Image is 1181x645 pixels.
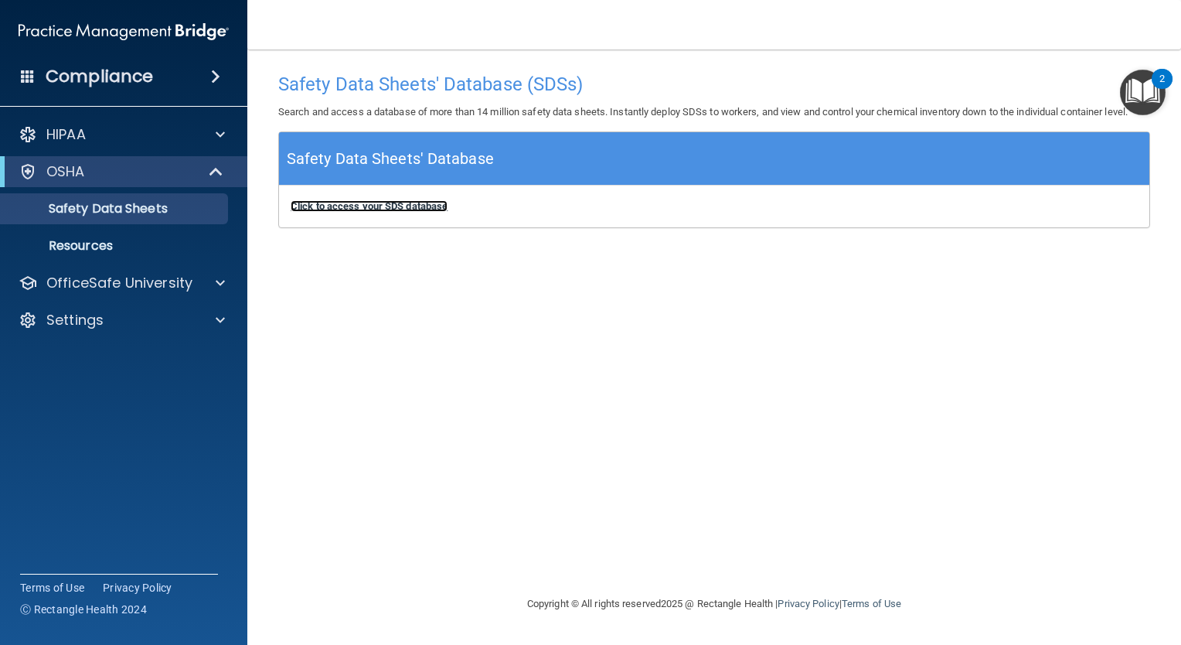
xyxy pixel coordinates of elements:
[19,311,225,329] a: Settings
[46,125,86,144] p: HIPAA
[46,66,153,87] h4: Compliance
[19,16,229,47] img: PMB logo
[278,103,1150,121] p: Search and access a database of more than 14 million safety data sheets. Instantly deploy SDSs to...
[46,274,192,292] p: OfficeSafe University
[19,162,224,181] a: OSHA
[46,311,104,329] p: Settings
[20,580,84,596] a: Terms of Use
[287,145,494,172] h5: Safety Data Sheets' Database
[10,201,221,217] p: Safety Data Sheets
[19,274,225,292] a: OfficeSafe University
[842,598,901,609] a: Terms of Use
[10,238,221,254] p: Resources
[20,602,147,617] span: Ⓒ Rectangle Health 2024
[1120,70,1166,115] button: Open Resource Center, 2 new notifications
[19,125,225,144] a: HIPAA
[1159,79,1165,99] div: 2
[778,598,839,609] a: Privacy Policy
[291,200,448,212] a: Click to access your SDS database
[46,162,85,181] p: OSHA
[432,579,996,629] div: Copyright © All rights reserved 2025 @ Rectangle Health | |
[278,74,1150,94] h4: Safety Data Sheets' Database (SDSs)
[103,580,172,596] a: Privacy Policy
